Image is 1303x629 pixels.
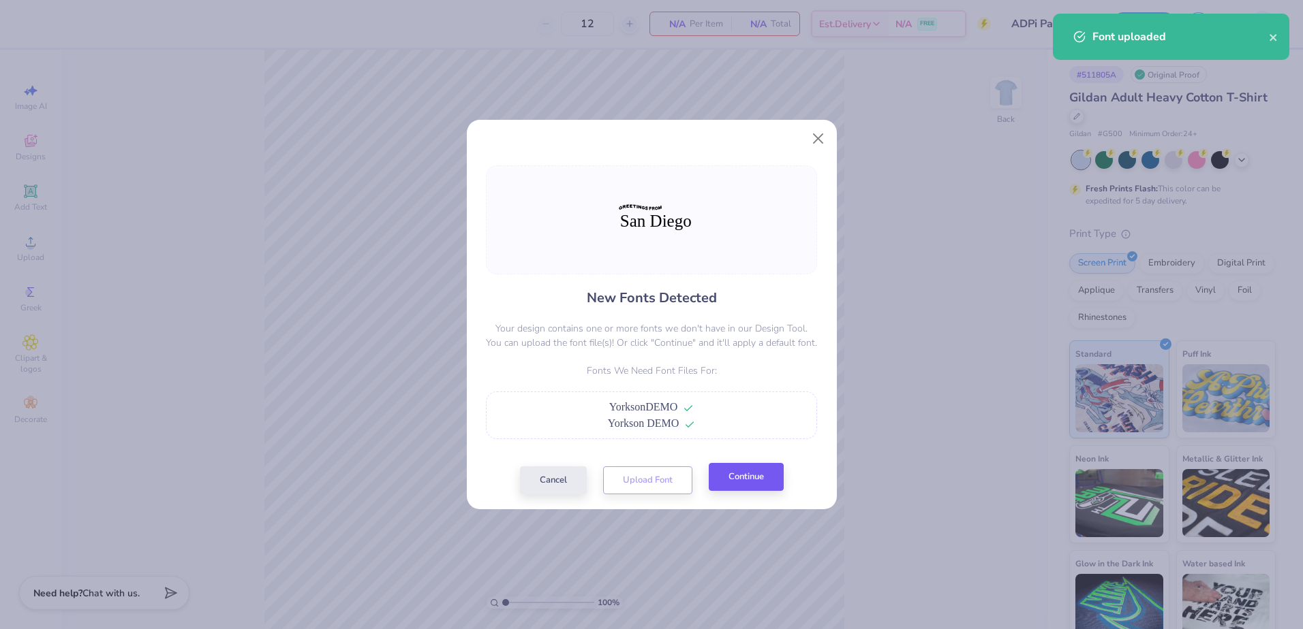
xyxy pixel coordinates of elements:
button: Close [805,125,831,151]
p: Fonts We Need Font Files For: [486,364,817,378]
button: close [1269,29,1278,45]
div: Font uploaded [1092,29,1269,45]
span: YorksonDEMO [609,401,678,413]
button: Continue [709,463,784,491]
span: Yorkson DEMO [608,417,679,429]
h4: New Fonts Detected [587,288,717,308]
button: Cancel [520,466,587,494]
p: Your design contains one or more fonts we don't have in our Design Tool. You can upload the font ... [486,321,817,350]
